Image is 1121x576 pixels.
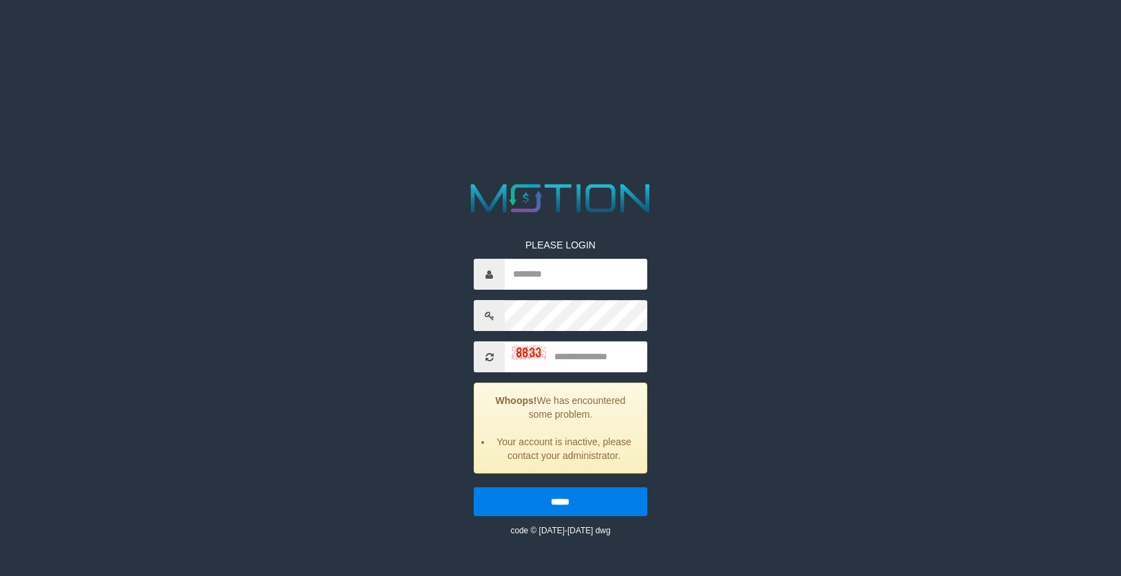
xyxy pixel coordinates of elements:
[512,346,546,360] img: captcha
[510,526,610,535] small: code © [DATE]-[DATE] dwg
[463,179,659,217] img: MOTION_logo.png
[496,395,537,406] strong: Whoops!
[492,435,636,462] li: Your account is inactive, please contact your administrator.
[474,383,647,473] div: We has encountered some problem.
[474,238,647,252] p: PLEASE LOGIN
